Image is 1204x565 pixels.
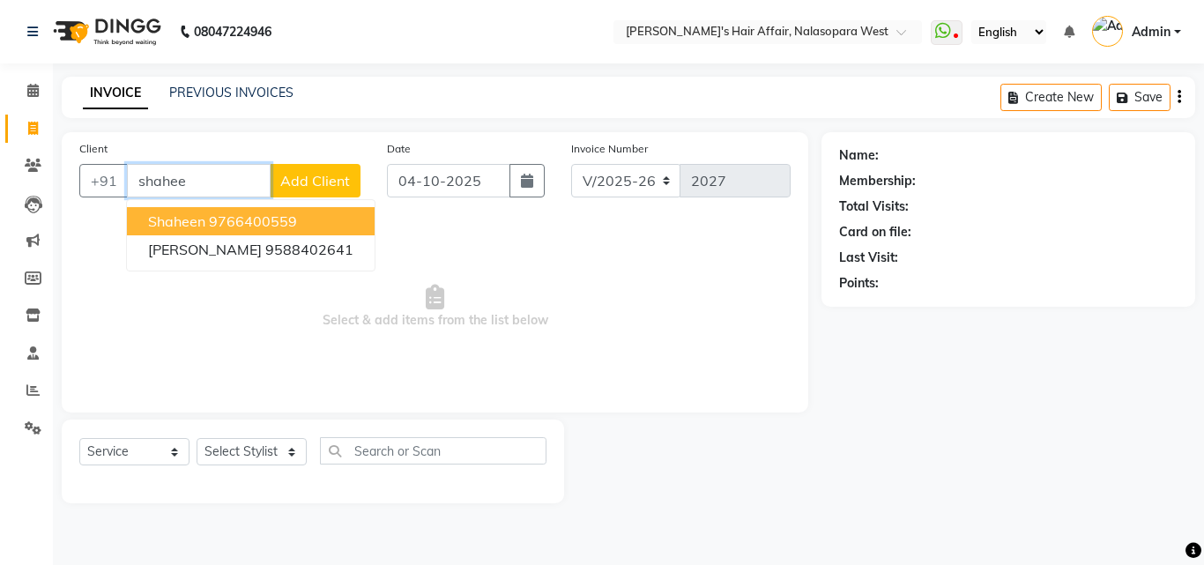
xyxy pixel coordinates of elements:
label: Client [79,141,108,157]
span: [PERSON_NAME] [148,241,262,258]
div: Last Visit: [839,249,898,267]
ngb-highlight: 9588402641 [265,241,353,258]
img: Admin [1092,16,1123,47]
label: Date [387,141,411,157]
span: Add Client [280,172,350,190]
div: Total Visits: [839,197,909,216]
button: +91 [79,164,129,197]
span: Shaheen [148,212,205,230]
input: Search or Scan [320,437,546,465]
a: PREVIOUS INVOICES [169,85,294,100]
div: Membership: [839,172,916,190]
button: Create New [1000,84,1102,111]
ngb-highlight: 9766400559 [209,212,297,230]
button: Add Client [270,164,360,197]
span: Admin [1132,23,1171,41]
b: 08047224946 [194,7,271,56]
img: logo [45,7,166,56]
div: Points: [839,274,879,293]
label: Invoice Number [571,141,648,157]
div: Name: [839,146,879,165]
button: Save [1109,84,1171,111]
span: Select & add items from the list below [79,219,791,395]
div: Card on file: [839,223,911,242]
a: INVOICE [83,78,148,109]
input: Search by Name/Mobile/Email/Code [127,164,271,197]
